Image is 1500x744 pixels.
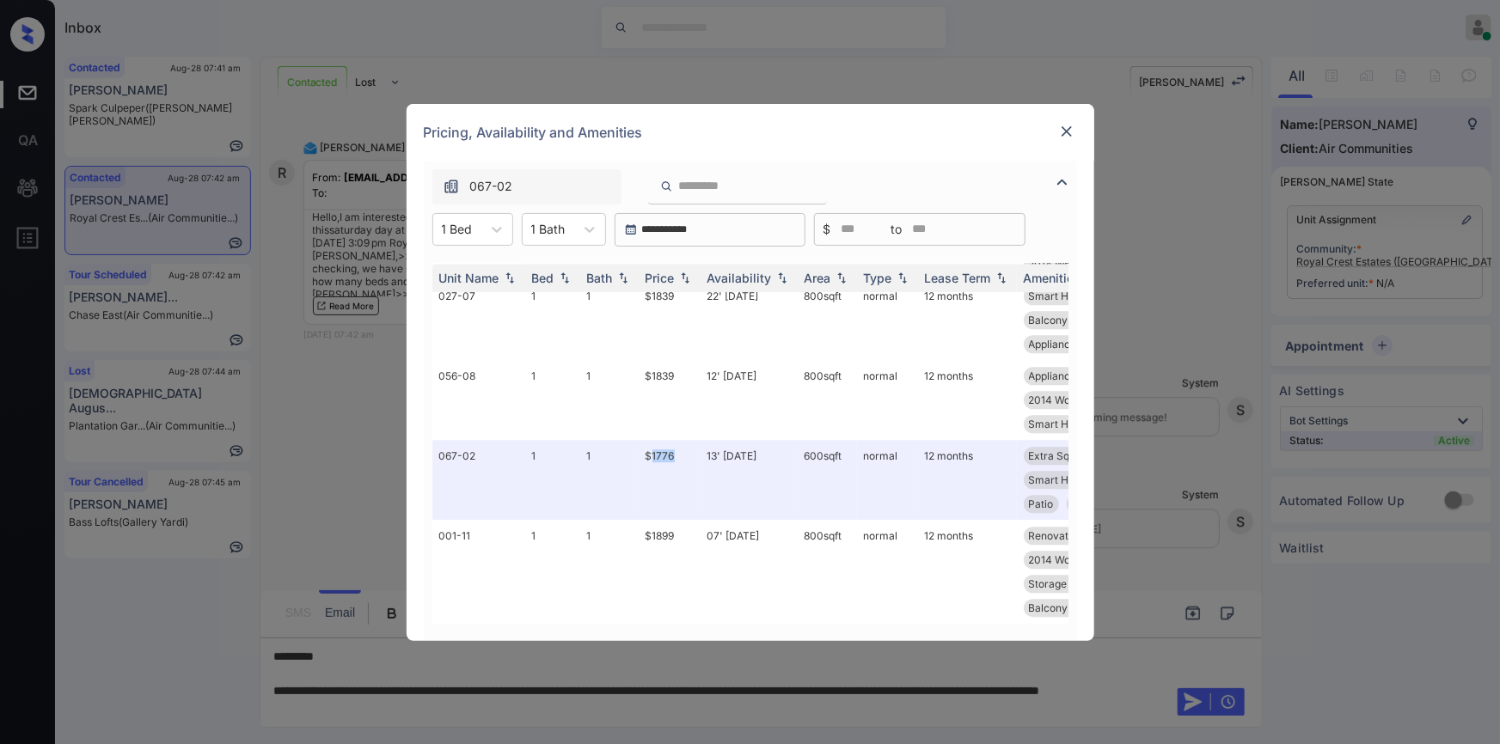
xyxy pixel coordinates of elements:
td: 1 [525,280,580,360]
td: 027-07 [432,280,525,360]
td: 1 [580,520,639,624]
td: 067-02 [432,440,525,520]
div: Availability [707,271,772,285]
td: 1 [580,280,639,360]
td: 800 sqft [798,520,857,624]
img: sorting [774,271,791,284]
td: 800 sqft [798,280,857,360]
td: $1776 [639,440,701,520]
div: Area [805,271,831,285]
td: $1839 [639,360,701,440]
span: 2014 Wood Floor... [1029,553,1117,566]
span: $ [823,220,831,239]
td: 1 [525,520,580,624]
span: Extra Sq. Foota... [1029,449,1111,462]
td: 800 sqft [798,360,857,440]
span: Smart Home Door... [1029,418,1124,430]
td: 1 [580,440,639,520]
span: 067-02 [470,177,513,196]
img: sorting [894,271,911,284]
td: normal [857,440,918,520]
td: 1 [525,360,580,440]
td: $1839 [639,280,701,360]
td: 12 months [918,520,1017,624]
img: icon-zuma [1052,172,1073,192]
div: Amenities [1024,271,1081,285]
div: Bed [532,271,554,285]
td: normal [857,280,918,360]
img: sorting [615,271,632,284]
td: 1 [580,360,639,440]
td: 12 months [918,360,1017,440]
td: 600 sqft [798,440,857,520]
td: 12 months [918,440,1017,520]
img: sorting [556,271,573,284]
td: 001-11 [432,520,525,624]
span: Renovation [1029,529,1084,542]
div: Price [646,271,675,285]
div: Unit Name [439,271,499,285]
span: Balcony Extende... [1029,314,1118,326]
td: $1899 [639,520,701,624]
span: Storage Additio... [1029,577,1111,590]
td: 056-08 [432,360,525,440]
span: Balcony Extende... [1029,601,1118,614]
img: icon-zuma [443,178,460,195]
div: Type [864,271,892,285]
td: normal [857,520,918,624]
td: 07' [DATE] [701,520,798,624]
span: Appliances Stai... [1029,338,1111,351]
td: normal [857,360,918,440]
td: 12' [DATE] [701,360,798,440]
span: Patio [1029,497,1054,510]
img: sorting [677,271,694,284]
div: Pricing, Availability and Amenities [407,104,1094,161]
td: 1 [525,440,580,520]
img: sorting [833,271,850,284]
span: Smart Home Ther... [1029,290,1123,302]
span: 2014 Wood Floor... [1029,393,1117,406]
span: Smart Home Ther... [1029,473,1123,486]
img: close [1058,123,1075,140]
div: Bath [587,271,613,285]
span: to [891,220,903,239]
td: 12 months [918,280,1017,360]
span: Appliances Stai... [1029,369,1111,382]
div: Lease Term [925,271,991,285]
img: icon-zuma [660,179,673,194]
td: 22' [DATE] [701,280,798,360]
img: sorting [501,271,518,284]
td: 13' [DATE] [701,440,798,520]
img: sorting [993,271,1010,284]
